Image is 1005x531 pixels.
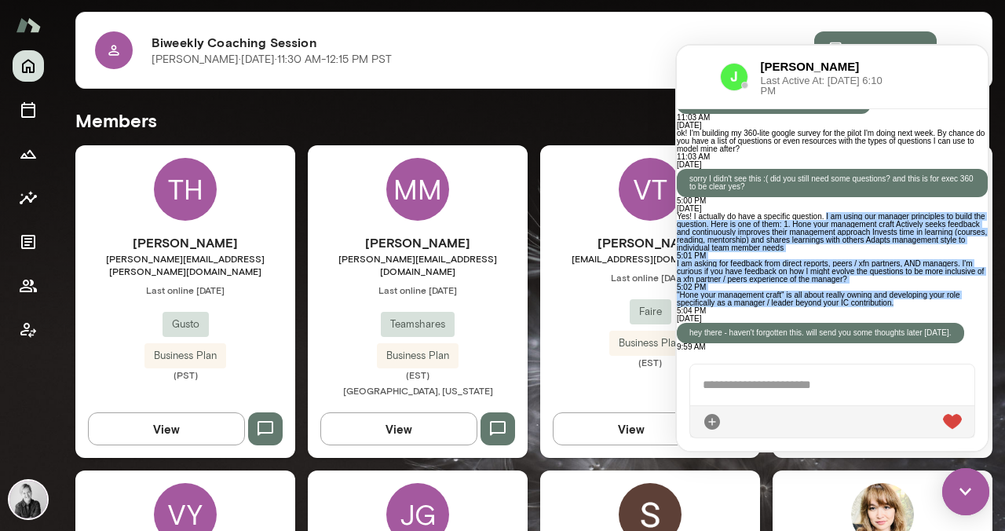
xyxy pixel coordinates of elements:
p: hey there - haven't forgotten this. will send you some thoughts later [DATE]. [13,284,275,291]
div: Live Reaction [266,367,285,386]
span: (EST) [308,368,528,381]
span: Faire [630,304,671,320]
img: Tré Wright [9,481,47,518]
button: Client app [13,314,44,346]
h5: Members [75,108,992,133]
button: Insights [13,182,44,214]
span: Last Active At: [DATE] 6:10 PM [84,30,208,50]
span: Teamshares [381,317,455,332]
p: [PERSON_NAME] · [DATE] · 11:30 AM-12:15 PM PST [152,52,392,68]
button: View [320,412,477,445]
span: Gusto [163,317,209,332]
span: Business Plan [377,348,459,364]
img: heart [266,368,285,384]
button: Home [13,50,44,82]
span: Last online [DATE] [75,284,295,296]
div: VT [619,158,682,221]
h6: [PERSON_NAME] [540,233,760,252]
button: View [553,412,710,445]
div: MM [386,158,449,221]
button: Growth Plan [13,138,44,170]
span: (EST) [540,356,760,368]
div: Attach [26,367,45,386]
h6: [PERSON_NAME] [84,13,208,30]
span: [GEOGRAPHIC_DATA], [US_STATE] [343,385,493,396]
button: View [88,412,245,445]
button: Join session [814,31,937,64]
span: Business Plan [144,348,226,364]
h6: [PERSON_NAME] [75,233,295,252]
button: Documents [13,226,44,258]
span: (PST) [75,368,295,381]
span: [PERSON_NAME][EMAIL_ADDRESS][PERSON_NAME][DOMAIN_NAME] [75,252,295,277]
h6: [PERSON_NAME] [308,233,528,252]
img: data:image/png;base64,iVBORw0KGgoAAAANSUhEUgAAAMgAAADICAYAAACtWK6eAAAKcklEQVR4Aeyca4xcZRmA35npZrt... [43,17,71,46]
span: Last online [DATE] [540,271,760,284]
h6: Biweekly Coaching Session [152,33,814,52]
button: Sessions [13,94,44,126]
span: Last online [DATE] [308,284,528,296]
span: [PERSON_NAME][EMAIL_ADDRESS][DOMAIN_NAME] [308,252,528,277]
button: Members [13,270,44,302]
span: Business Plan [609,335,691,351]
img: Mento [16,10,41,40]
p: sorry I didn't see this :( did you still need some questions? and this is for exec 360 to be clea... [13,130,298,145]
span: [EMAIL_ADDRESS][DOMAIN_NAME] [540,252,760,265]
div: TH [154,158,217,221]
